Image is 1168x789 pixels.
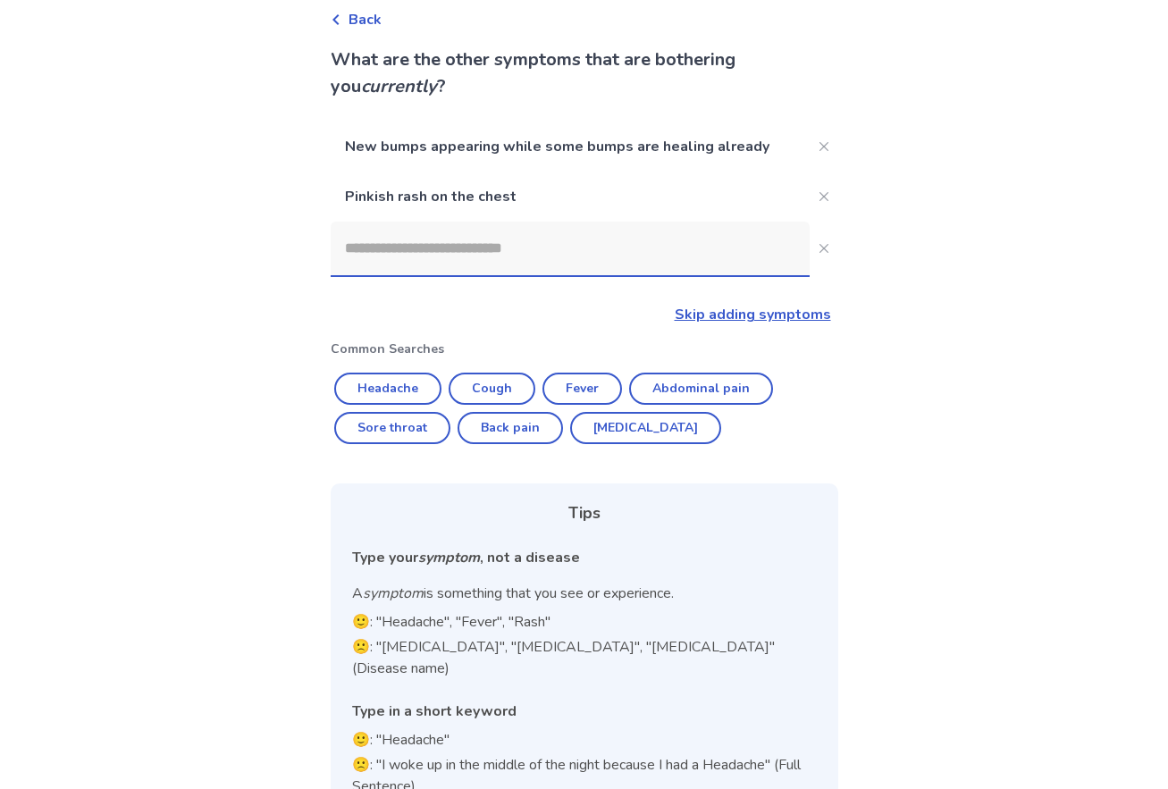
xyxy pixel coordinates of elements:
button: [MEDICAL_DATA] [570,412,721,444]
button: Close [810,182,838,211]
p: 🙂: "Headache" [352,729,817,751]
p: Common Searches [331,340,838,358]
i: currently [361,74,437,98]
button: Headache [334,373,441,405]
button: Cough [449,373,535,405]
button: Fever [542,373,622,405]
p: What are the other symptoms that are bothering you ? [331,46,838,100]
div: Type in a short keyword [352,701,817,722]
p: A is something that you see or experience. [352,583,817,604]
i: symptom [363,583,424,603]
button: Abdominal pain [629,373,773,405]
p: 🙁: "[MEDICAL_DATA]", "[MEDICAL_DATA]", "[MEDICAL_DATA]" (Disease name) [352,636,817,679]
a: Skip adding symptoms [675,305,831,324]
div: Type your , not a disease [352,547,817,568]
p: 🙂: "Headache", "Fever", "Rash" [352,611,817,633]
button: Close [810,132,838,161]
span: Back [349,9,382,30]
div: Tips [352,501,817,525]
p: Pinkish rash on the chest [331,172,810,222]
button: Back pain [458,412,563,444]
button: Sore throat [334,412,450,444]
p: New bumps appearing while some bumps are healing already [331,122,810,172]
input: Close [331,222,810,275]
button: Close [810,234,838,263]
i: symptom [418,548,480,567]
